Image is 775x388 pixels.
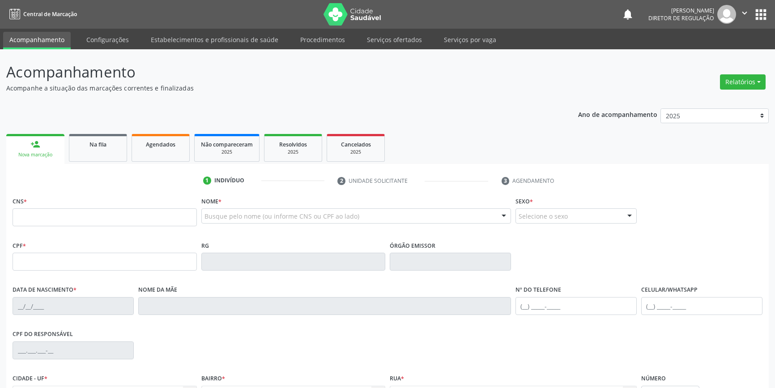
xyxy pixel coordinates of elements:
[201,194,221,208] label: Nome
[6,61,540,83] p: Acompanhamento
[361,32,428,47] a: Serviços ofertados
[138,283,177,297] label: Nome da mãe
[201,239,209,253] label: RG
[214,177,244,185] div: Indivíduo
[13,283,77,297] label: Data de nascimento
[515,297,637,315] input: (__) _____-_____
[736,5,753,24] button: 
[13,151,58,158] div: Nova marcação
[641,283,698,297] label: Celular/WhatsApp
[3,32,71,49] a: Acompanhamento
[578,108,657,120] p: Ano de acompanhamento
[641,297,762,315] input: (__) _____-_____
[390,372,404,386] label: Rua
[6,7,77,22] a: Central de Marcação
[30,139,40,149] div: person_add
[622,8,634,21] button: notifications
[201,372,225,386] label: Bairro
[13,328,73,341] label: CPF do responsável
[717,5,736,24] img: img
[23,10,77,18] span: Central de Marcação
[294,32,351,47] a: Procedimentos
[13,297,134,315] input: __/__/____
[740,8,749,18] i: 
[515,283,561,297] label: Nº do Telefone
[648,14,714,22] span: Diretor de regulação
[201,149,253,155] div: 2025
[146,141,175,148] span: Agendados
[271,149,315,155] div: 2025
[341,141,371,148] span: Cancelados
[13,194,27,208] label: CNS
[648,7,714,14] div: [PERSON_NAME]
[519,211,568,221] span: Selecione o sexo
[438,32,502,47] a: Serviços por vaga
[279,141,307,148] span: Resolvidos
[6,83,540,93] p: Acompanhe a situação das marcações correntes e finalizadas
[720,74,766,90] button: Relatórios
[204,211,359,221] span: Busque pelo nome (ou informe CNS ou CPF ao lado)
[333,149,378,155] div: 2025
[203,177,211,185] div: 1
[201,141,253,148] span: Não compareceram
[145,32,285,47] a: Estabelecimentos e profissionais de saúde
[89,141,106,148] span: Na fila
[515,194,533,208] label: Sexo
[80,32,135,47] a: Configurações
[13,341,134,359] input: ___.___.___-__
[390,239,435,253] label: Órgão emissor
[13,239,26,253] label: CPF
[753,7,769,22] button: apps
[641,372,666,386] label: Número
